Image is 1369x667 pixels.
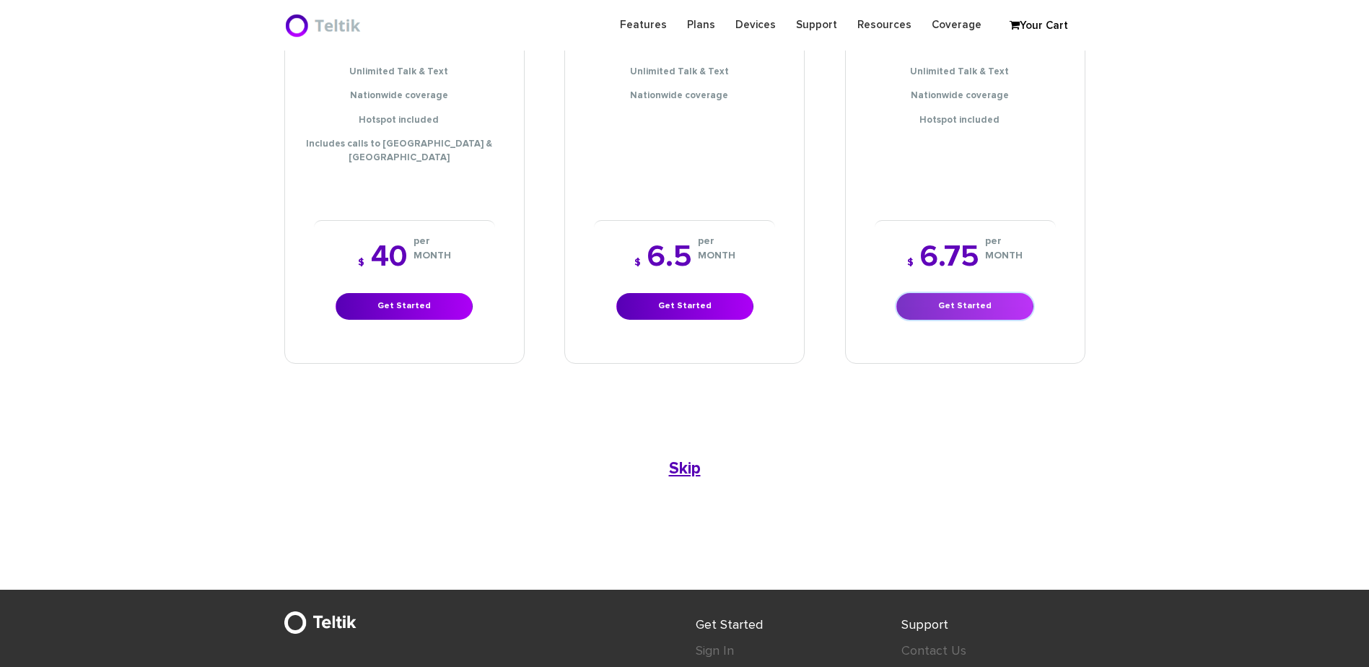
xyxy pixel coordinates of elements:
span: $ [907,258,914,268]
i: MONTH [698,248,735,263]
img: BriteX [284,11,364,40]
li: Unlimited Talk & Text [857,66,1074,79]
img: BriteX [284,611,357,633]
li: Unlimited Talk & Text [576,66,793,79]
h4: Get Started [696,619,880,633]
b: Skip [669,461,701,477]
h4: Support [901,619,1085,633]
li: Nationwide coverage [857,90,1074,103]
li: Includes calls to [GEOGRAPHIC_DATA] & [GEOGRAPHIC_DATA] [296,138,513,165]
span: $ [634,258,641,268]
a: Get Started [336,293,473,320]
a: Coverage [922,11,992,39]
a: Features [610,11,677,39]
i: per [414,234,451,248]
i: MONTH [985,248,1023,263]
li: Unlimited Talk & Text [296,66,513,79]
i: per [698,234,735,248]
a: Contact Us [901,645,966,658]
li: Hotspot included [857,114,1074,128]
a: Skip [644,461,726,477]
a: Resources [847,11,922,39]
a: Sign In [696,645,734,658]
a: Devices [725,11,786,39]
a: Plans [677,11,725,39]
li: Nationwide coverage [576,90,793,103]
i: MONTH [414,248,451,263]
a: Support [786,11,847,39]
a: Your Cart [1002,15,1075,37]
li: Hotspot included [296,114,513,128]
li: Nationwide coverage [296,90,513,103]
span: $ [358,258,364,268]
i: per [985,234,1023,248]
span: 6.75 [920,242,979,272]
span: 40 [371,242,407,272]
span: 6.5 [647,242,691,272]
